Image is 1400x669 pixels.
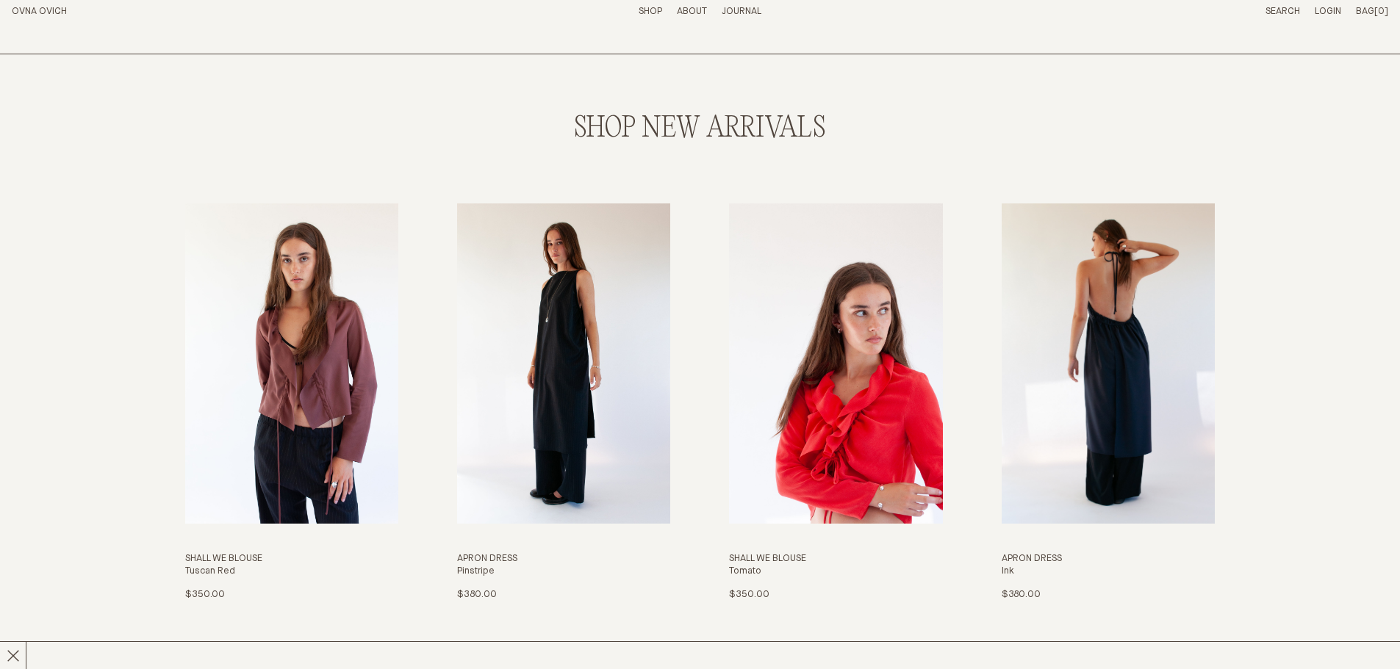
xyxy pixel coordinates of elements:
[1002,203,1215,523] img: Apron Dress
[185,113,1215,145] h2: SHOP NEW ARRIVALS
[729,203,942,523] img: Shall We Blouse
[185,553,398,565] h3: Shall We Blouse
[185,565,398,578] h4: Tuscan Red
[729,553,942,565] h3: Shall We Blouse
[457,565,670,578] h4: Pinstripe
[12,7,67,16] a: Home
[1002,203,1215,601] a: Apron Dress
[457,590,496,599] span: $380.00
[185,203,398,523] img: Shall We Blouse
[185,590,225,599] span: $350.00
[457,553,670,565] h3: Apron Dress
[639,7,662,16] a: Shop
[677,6,707,18] summary: About
[1315,7,1341,16] a: Login
[457,203,670,523] img: Apron Dress
[1002,590,1041,599] span: $380.00
[1002,565,1215,578] h4: Ink
[1002,553,1215,565] h3: Apron Dress
[722,7,761,16] a: Journal
[1374,7,1388,16] span: [0]
[185,203,398,601] a: Shall We Blouse
[1266,7,1300,16] a: Search
[729,565,942,578] h4: Tomato
[1356,7,1374,16] span: Bag
[457,203,670,601] a: Apron Dress
[729,203,942,601] a: Shall We Blouse
[729,590,769,599] span: $350.00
